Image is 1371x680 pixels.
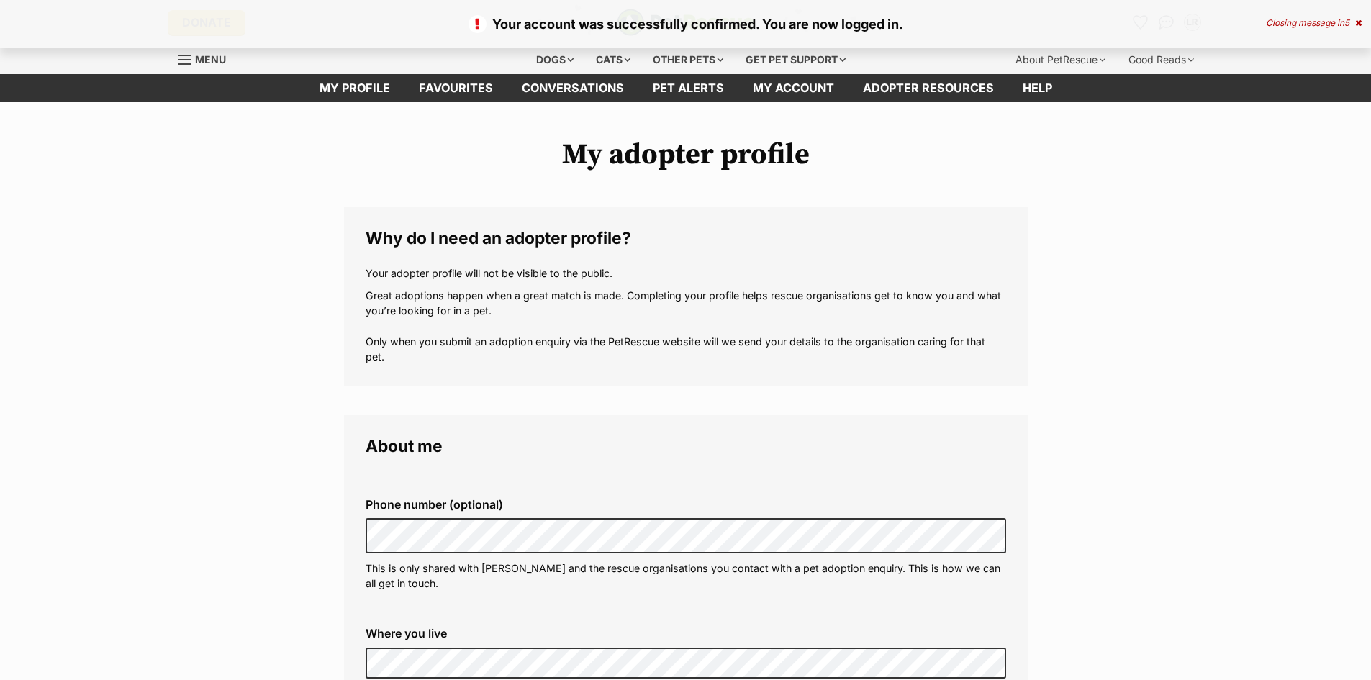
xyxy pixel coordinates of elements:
[638,74,738,102] a: Pet alerts
[1118,45,1204,74] div: Good Reads
[507,74,638,102] a: conversations
[586,45,641,74] div: Cats
[366,437,1006,455] legend: About me
[195,53,226,65] span: Menu
[849,74,1008,102] a: Adopter resources
[178,45,236,71] a: Menu
[643,45,733,74] div: Other pets
[404,74,507,102] a: Favourites
[366,288,1006,365] p: Great adoptions happen when a great match is made. Completing your profile helps rescue organisat...
[738,74,849,102] a: My account
[366,229,1006,248] legend: Why do I need an adopter profile?
[305,74,404,102] a: My profile
[366,266,1006,281] p: Your adopter profile will not be visible to the public.
[366,561,1006,591] p: This is only shared with [PERSON_NAME] and the rescue organisations you contact with a pet adopti...
[1005,45,1116,74] div: About PetRescue
[1008,74,1067,102] a: Help
[736,45,856,74] div: Get pet support
[366,498,1006,511] label: Phone number (optional)
[526,45,584,74] div: Dogs
[366,627,1006,640] label: Where you live
[344,207,1028,386] fieldset: Why do I need an adopter profile?
[344,138,1028,171] h1: My adopter profile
